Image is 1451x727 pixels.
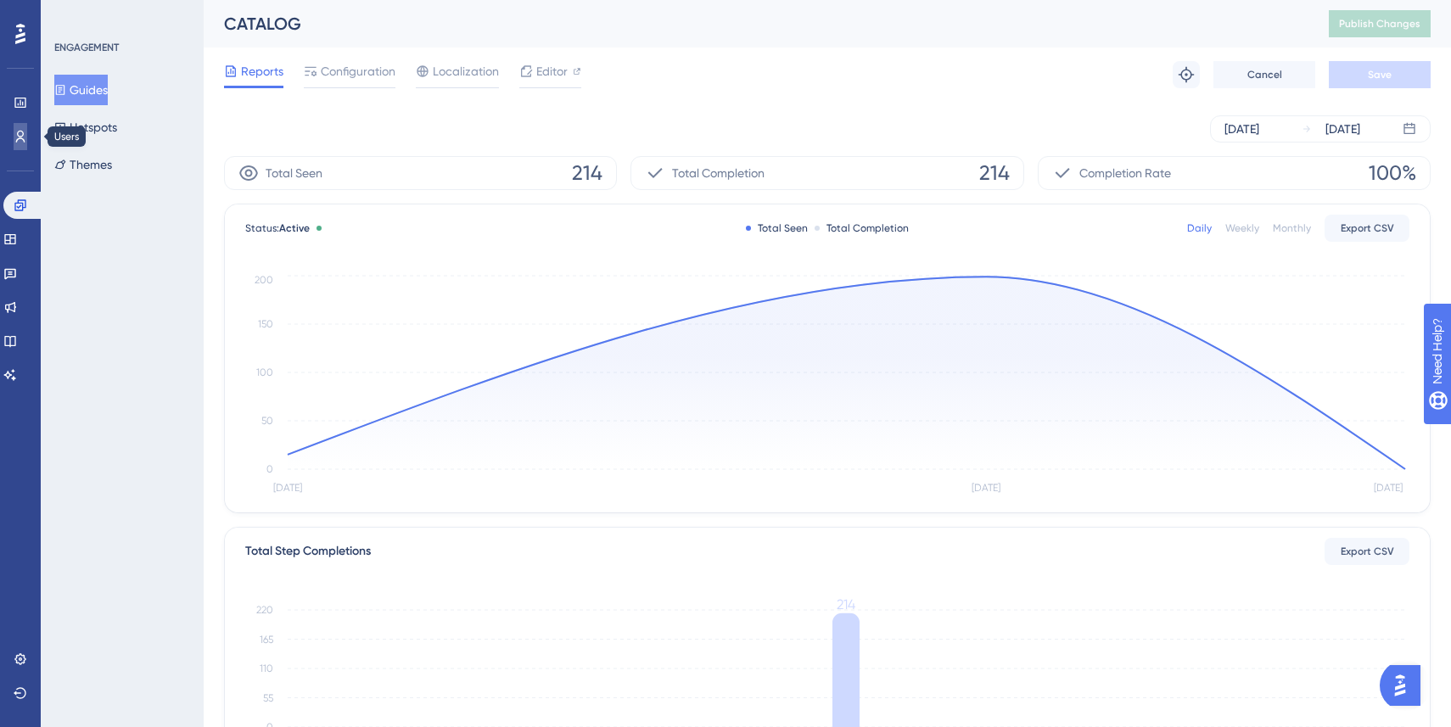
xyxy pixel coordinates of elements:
[1273,221,1311,235] div: Monthly
[321,61,395,81] span: Configuration
[261,415,273,427] tspan: 50
[1380,660,1431,711] iframe: UserGuiding AI Assistant Launcher
[746,221,808,235] div: Total Seen
[1374,482,1403,494] tspan: [DATE]
[224,12,1286,36] div: CATALOG
[1341,545,1394,558] span: Export CSV
[572,159,602,187] span: 214
[54,75,108,105] button: Guides
[266,163,322,183] span: Total Seen
[260,634,273,646] tspan: 165
[837,596,855,612] tspan: 214
[266,463,273,475] tspan: 0
[1329,10,1431,37] button: Publish Changes
[1329,61,1431,88] button: Save
[1225,221,1259,235] div: Weekly
[433,61,499,81] span: Localization
[1369,159,1416,187] span: 100%
[245,541,371,562] div: Total Step Completions
[256,604,273,616] tspan: 220
[815,221,909,235] div: Total Completion
[40,4,106,25] span: Need Help?
[1341,221,1394,235] span: Export CSV
[536,61,568,81] span: Editor
[279,222,310,234] span: Active
[1213,61,1315,88] button: Cancel
[1368,68,1392,81] span: Save
[241,61,283,81] span: Reports
[54,112,117,143] button: Hotspots
[1325,119,1360,139] div: [DATE]
[1247,68,1282,81] span: Cancel
[273,482,302,494] tspan: [DATE]
[979,159,1010,187] span: 214
[1187,221,1212,235] div: Daily
[972,482,1000,494] tspan: [DATE]
[1224,119,1259,139] div: [DATE]
[1079,163,1171,183] span: Completion Rate
[256,366,273,378] tspan: 100
[260,663,273,674] tspan: 110
[672,163,765,183] span: Total Completion
[255,274,273,286] tspan: 200
[54,41,119,54] div: ENGAGEMENT
[54,149,112,180] button: Themes
[258,318,273,330] tspan: 150
[263,692,273,704] tspan: 55
[245,221,310,235] span: Status:
[1325,538,1409,565] button: Export CSV
[1325,215,1409,242] button: Export CSV
[1339,17,1420,31] span: Publish Changes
